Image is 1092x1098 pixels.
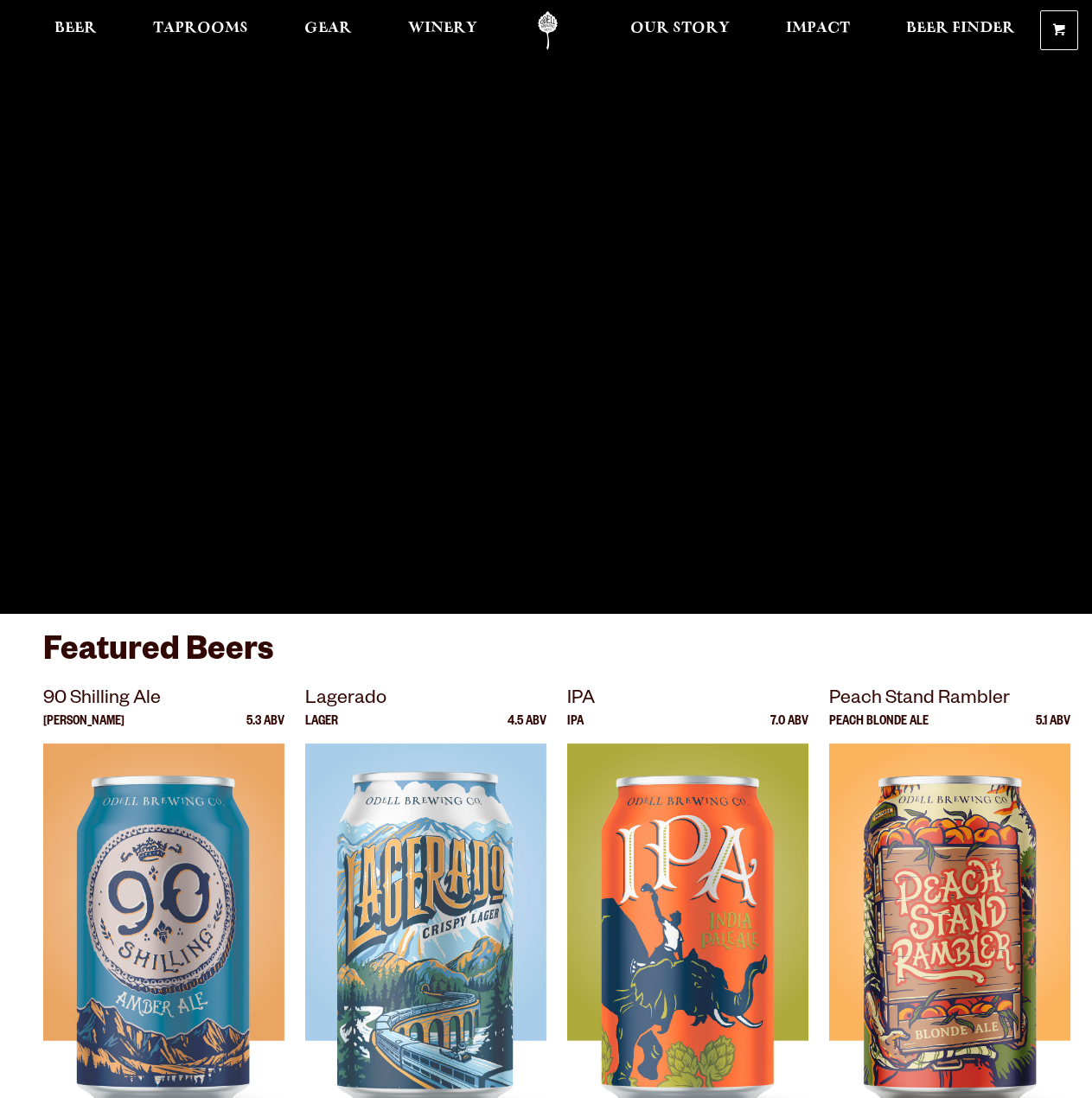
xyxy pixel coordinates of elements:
[829,685,1070,716] p: Peach Stand Rambler
[630,22,730,35] span: Our Story
[786,22,850,35] span: Impact
[906,22,1015,35] span: Beer Finder
[619,11,741,50] a: Our Story
[153,22,248,35] span: Taprooms
[515,11,580,50] a: Odell Home
[142,11,259,50] a: Taprooms
[895,11,1026,50] a: Beer Finder
[43,11,108,50] a: Beer
[43,631,1049,684] h3: Featured Beers
[246,716,284,744] p: 5.3 ABV
[1036,716,1070,744] p: 5.1 ABV
[293,11,363,50] a: Gear
[43,685,284,716] p: 90 Shilling Ale
[567,716,584,744] p: IPA
[770,716,808,744] p: 7.0 ABV
[775,11,861,50] a: Impact
[397,11,489,50] a: Winery
[304,22,352,35] span: Gear
[305,685,546,716] p: Lagerado
[829,716,929,744] p: Peach Blonde Ale
[305,716,338,744] p: Lager
[508,716,546,744] p: 4.5 ABV
[43,716,125,744] p: [PERSON_NAME]
[54,22,97,35] span: Beer
[408,22,477,35] span: Winery
[567,685,808,716] p: IPA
